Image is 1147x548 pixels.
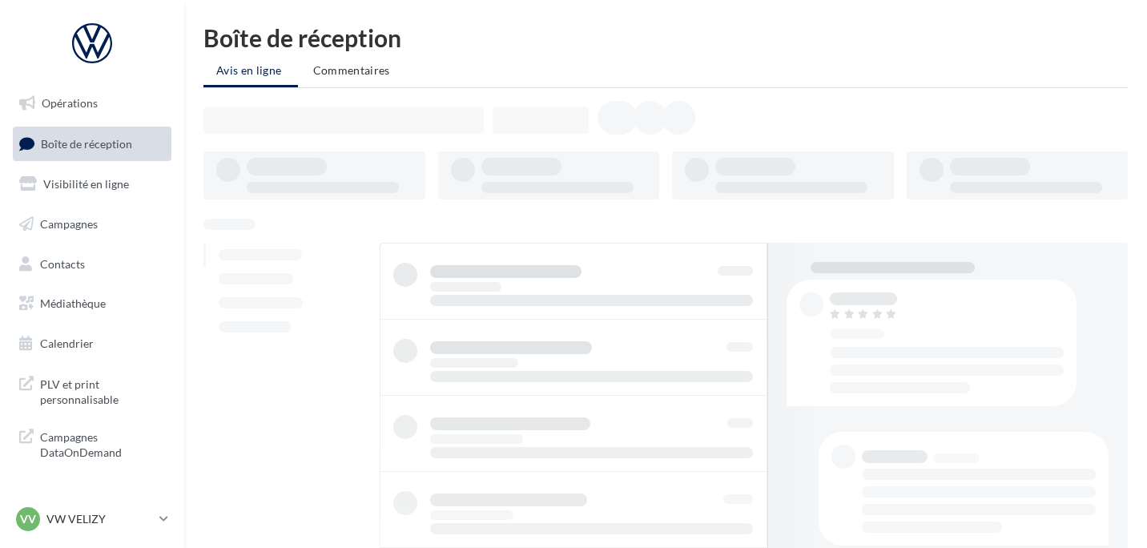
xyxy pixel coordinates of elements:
span: Campagnes [40,217,98,231]
span: Commentaires [313,63,390,77]
a: Campagnes [10,208,175,241]
span: Opérations [42,96,98,110]
a: VV VW VELIZY [13,504,171,534]
a: PLV et print personnalisable [10,367,175,414]
div: Boîte de réception [203,26,1128,50]
a: Boîte de réception [10,127,175,161]
a: Opérations [10,87,175,120]
span: Contacts [40,256,85,270]
span: PLV et print personnalisable [40,373,165,408]
span: Visibilité en ligne [43,177,129,191]
a: Médiathèque [10,287,175,320]
span: VV [20,511,36,527]
span: Médiathèque [40,296,106,310]
a: Visibilité en ligne [10,167,175,201]
p: VW VELIZY [46,511,153,527]
span: Campagnes DataOnDemand [40,426,165,461]
a: Contacts [10,248,175,281]
span: Boîte de réception [41,136,132,150]
a: Calendrier [10,327,175,361]
a: Campagnes DataOnDemand [10,420,175,467]
span: Calendrier [40,336,94,350]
